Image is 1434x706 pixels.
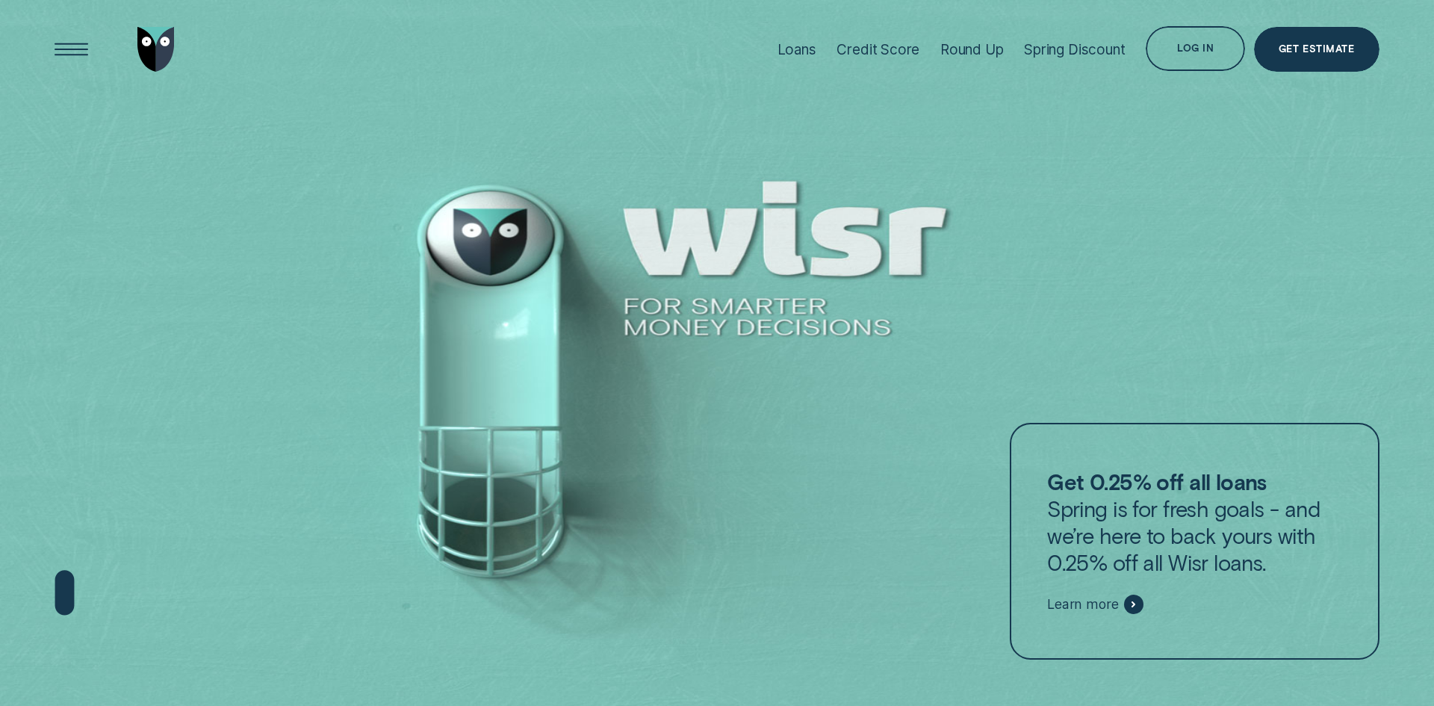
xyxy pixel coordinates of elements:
[1024,41,1125,58] div: Spring Discount
[1047,596,1118,613] span: Learn more
[137,27,175,72] img: Wisr
[1254,27,1379,72] a: Get Estimate
[1047,468,1267,495] strong: Get 0.25% off all loans
[1010,423,1379,660] a: Get 0.25% off all loansSpring is for fresh goals - and we’re here to back yours with 0.25% off al...
[49,27,94,72] button: Open Menu
[1146,26,1245,71] button: Log in
[1047,468,1341,576] p: Spring is for fresh goals - and we’re here to back yours with 0.25% off all Wisr loans.
[777,41,816,58] div: Loans
[836,41,919,58] div: Credit Score
[940,41,1004,58] div: Round Up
